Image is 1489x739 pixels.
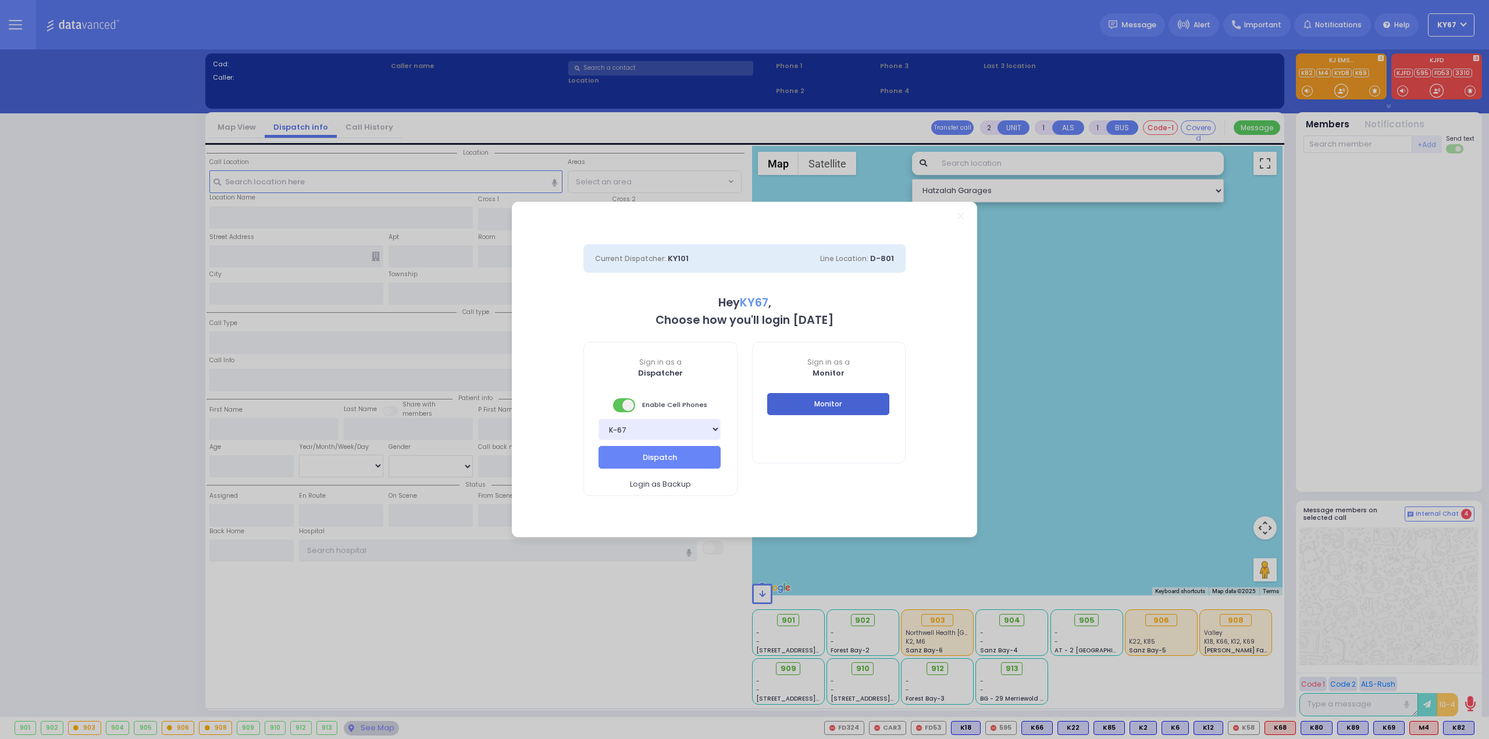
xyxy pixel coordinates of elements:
span: D-801 [870,253,894,264]
span: Enable Cell Phones [613,397,707,413]
span: Current Dispatcher: [595,254,666,263]
span: KY101 [668,253,689,264]
a: Close [957,213,964,219]
span: Login as Backup [630,479,691,490]
span: Sign in as a [584,357,737,367]
b: Hey , [718,295,771,310]
button: Dispatch [599,446,721,468]
span: Line Location: [820,254,868,263]
b: Monitor [813,367,845,379]
b: Choose how you'll login [DATE] [656,312,833,328]
span: Sign in as a [753,357,906,367]
button: Monitor [767,393,889,415]
span: KY67 [740,295,768,310]
b: Dispatcher [638,367,683,379]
